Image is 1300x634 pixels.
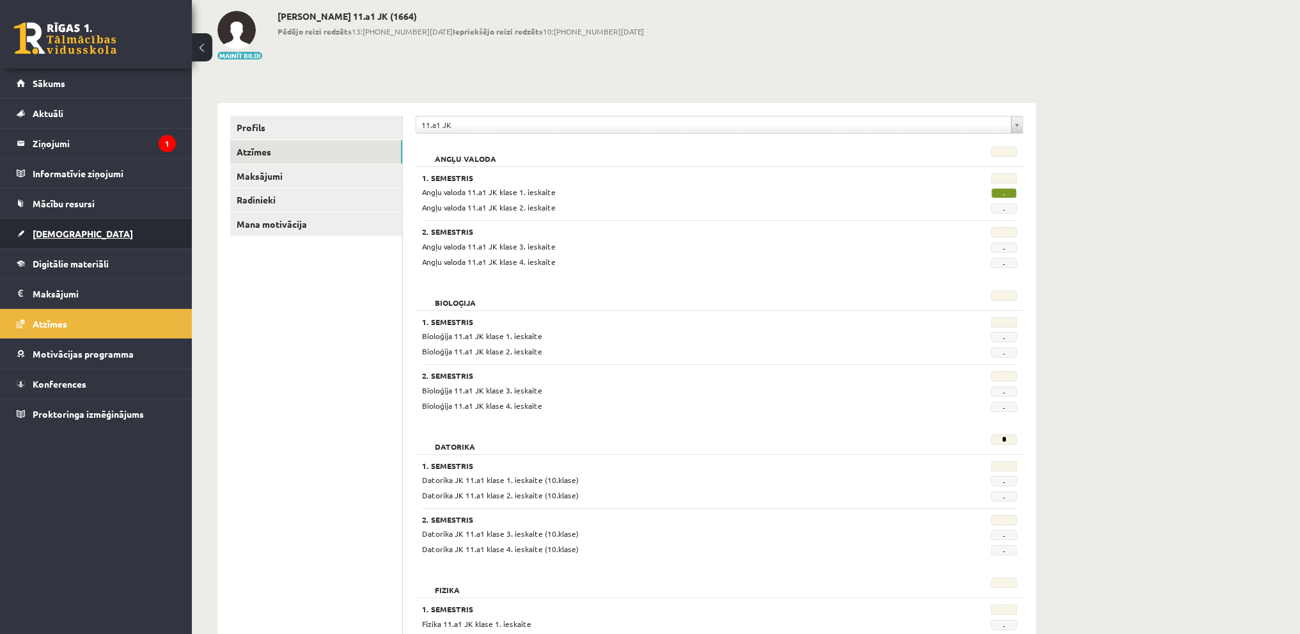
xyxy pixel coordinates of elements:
[17,189,176,218] a: Mācību resursi
[422,385,542,395] span: Bioloģija 11.a1 JK klase 3. ieskaite
[33,129,176,158] legend: Ziņojumi
[991,242,1017,253] span: -
[422,461,914,470] h3: 1. Semestris
[17,279,176,308] a: Maksājumi
[17,369,176,399] a: Konferences
[422,227,914,236] h3: 2. Semestris
[33,107,63,119] span: Aktuāli
[33,198,95,209] span: Mācību resursi
[17,219,176,248] a: [DEMOGRAPHIC_DATA]
[453,26,543,36] b: Iepriekšējo reizi redzēts
[991,545,1017,555] span: -
[33,279,176,308] legend: Maksājumi
[230,140,402,164] a: Atzīmes
[416,116,1022,133] a: 11.a1 JK
[278,11,644,22] h2: [PERSON_NAME] 11.a1 JK (1664)
[991,386,1017,397] span: -
[422,619,531,629] span: Fizika 11.a1 JK klase 1. ieskaite
[422,515,914,524] h3: 2. Semestris
[422,371,914,380] h3: 2. Semestris
[17,129,176,158] a: Ziņojumi1
[33,258,109,269] span: Digitālie materiāli
[230,164,402,188] a: Maksājumi
[422,173,914,182] h3: 1. Semestris
[17,309,176,338] a: Atzīmes
[230,116,402,139] a: Profils
[14,22,116,54] a: Rīgas 1. Tālmācības vidusskola
[17,68,176,98] a: Sākums
[991,491,1017,502] span: -
[17,159,176,188] a: Informatīvie ziņojumi
[422,147,509,159] h2: Angļu valoda
[422,331,542,341] span: Bioloģija 11.a1 JK klase 1. ieskaite
[33,318,67,329] span: Atzīmes
[230,212,402,236] a: Mana motivācija
[33,228,133,239] span: [DEMOGRAPHIC_DATA]
[159,135,176,152] i: 1
[991,620,1017,630] span: -
[17,399,176,429] a: Proktoringa izmēģinājums
[991,530,1017,540] span: -
[991,347,1017,358] span: -
[421,116,1006,133] span: 11.a1 JK
[422,241,556,251] span: Angļu valoda 11.a1 JK klase 3. ieskaite
[422,544,579,554] span: Datorika JK 11.a1 klase 4. ieskaite (10.klase)
[991,402,1017,412] span: -
[422,578,473,590] h2: Fizika
[422,317,914,326] h3: 1. Semestris
[33,348,134,360] span: Motivācijas programma
[991,258,1017,268] span: -
[17,339,176,369] a: Motivācijas programma
[33,159,176,188] legend: Informatīvie ziņojumi
[422,290,489,303] h2: Bioloģija
[991,332,1017,342] span: -
[991,476,1017,486] span: -
[422,490,579,500] span: Datorika JK 11.a1 klase 2. ieskaite (10.klase)
[278,26,352,36] b: Pēdējo reizi redzēts
[422,400,542,411] span: Bioloģija 11.a1 JK klase 4. ieskaite
[33,408,144,420] span: Proktoringa izmēģinājums
[422,475,579,485] span: Datorika JK 11.a1 klase 1. ieskaite (10.klase)
[33,77,65,89] span: Sākums
[230,188,402,212] a: Radinieki
[17,249,176,278] a: Digitālie materiāli
[422,434,488,447] h2: Datorika
[422,187,556,197] span: Angļu valoda 11.a1 JK klase 1. ieskaite
[422,528,579,539] span: Datorika JK 11.a1 klase 3. ieskaite (10.klase)
[422,257,556,267] span: Angļu valoda 11.a1 JK klase 4. ieskaite
[422,202,556,212] span: Angļu valoda 11.a1 JK klase 2. ieskaite
[991,188,1017,198] span: -
[217,52,262,59] button: Mainīt bildi
[217,11,256,49] img: Viktorija Bērziņa
[991,203,1017,214] span: -
[17,99,176,128] a: Aktuāli
[422,605,914,614] h3: 1. Semestris
[422,346,542,356] span: Bioloģija 11.a1 JK klase 2. ieskaite
[33,378,86,390] span: Konferences
[278,26,644,37] span: 13:[PHONE_NUMBER][DATE] 10:[PHONE_NUMBER][DATE]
